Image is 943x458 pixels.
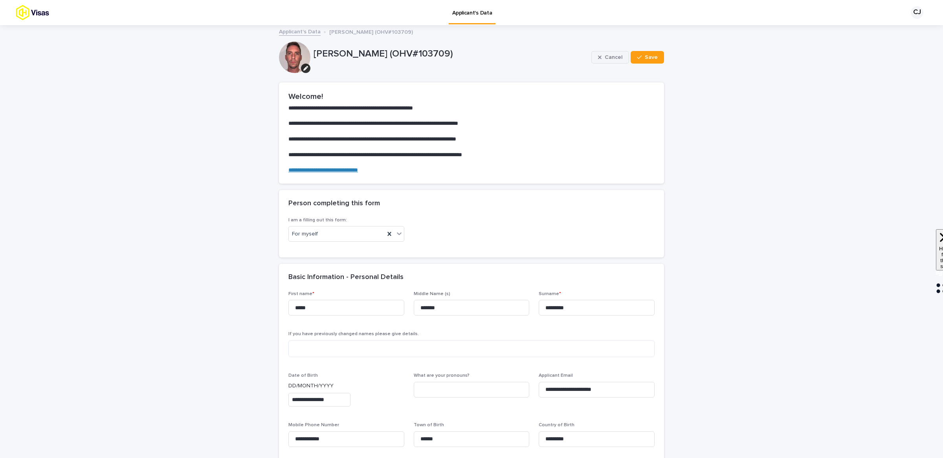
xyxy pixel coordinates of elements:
span: Save [645,55,658,60]
span: For myself [292,230,318,238]
h2: Person completing this form [288,199,380,208]
div: CJ [911,6,923,19]
a: Applicant's Data [279,27,321,36]
span: First name [288,292,314,296]
span: Country of Birth [539,423,574,427]
p: [PERSON_NAME] (OHV#103709) [314,48,588,60]
span: Town of Birth [414,423,444,427]
span: If you have previously changed names please give details. [288,332,419,336]
p: [PERSON_NAME] (OHV#103709) [329,27,413,36]
span: Surname [539,292,561,296]
p: DD/MONTH/YYYY [288,382,404,390]
h2: Basic Information - Personal Details [288,273,404,282]
span: Middle Name (s) [414,292,450,296]
span: I am a filling out this form: [288,218,347,223]
button: Cancel [591,51,629,64]
span: Mobile Phone Number [288,423,339,427]
span: What are your pronouns? [414,373,470,378]
span: Date of Birth [288,373,318,378]
span: Cancel [605,55,622,60]
span: Applicant Email [539,373,573,378]
button: Save [631,51,664,64]
img: tx8HrbJQv2PFQx4TXEq5 [16,5,77,20]
h2: Welcome! [288,92,655,101]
